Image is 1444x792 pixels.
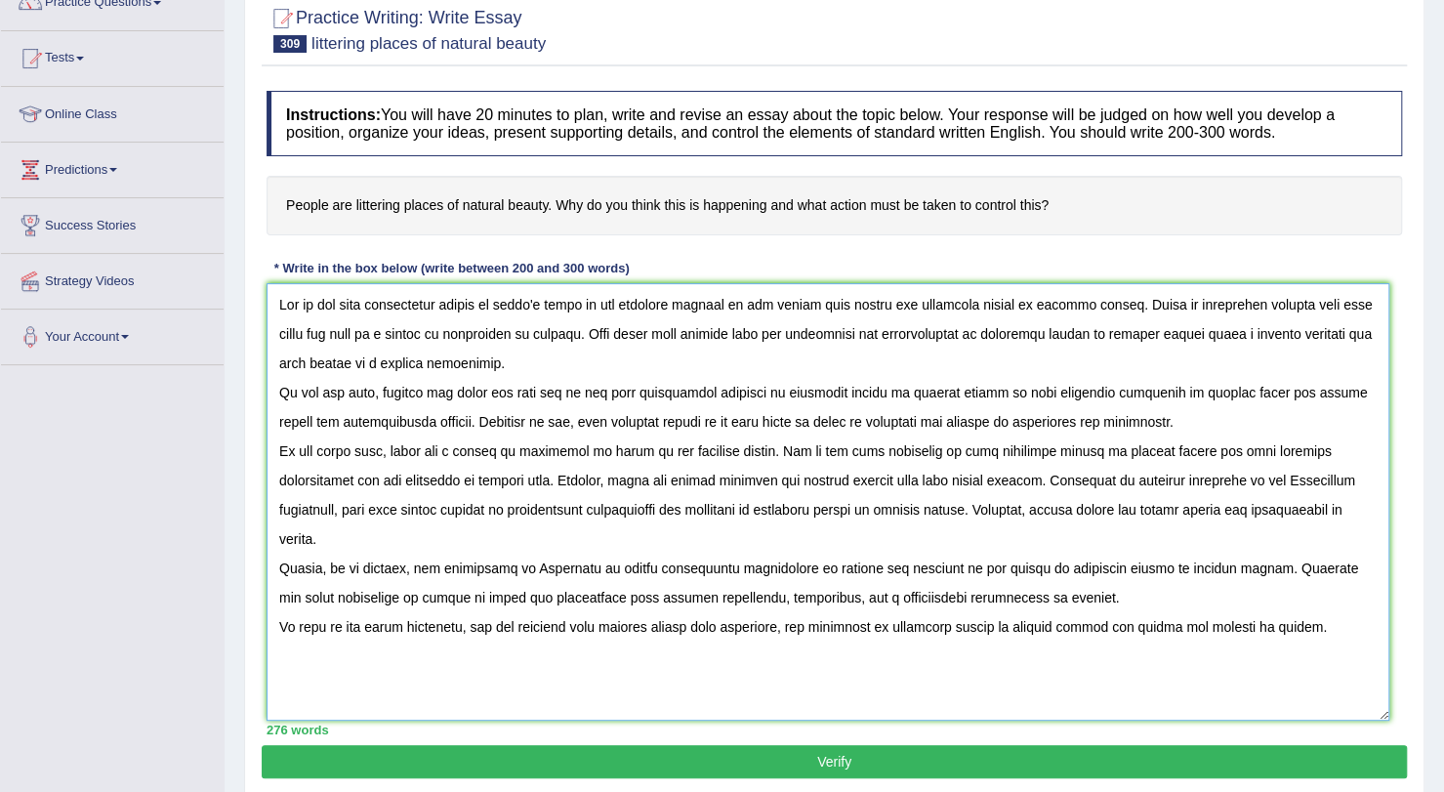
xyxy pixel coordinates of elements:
[267,260,637,278] div: * Write in the box below (write between 200 and 300 words)
[1,87,224,136] a: Online Class
[1,254,224,303] a: Strategy Videos
[267,4,546,53] h2: Practice Writing: Write Essay
[267,91,1402,156] h4: You will have 20 minutes to plan, write and revise an essay about the topic below. Your response ...
[262,745,1407,778] button: Verify
[311,34,546,53] small: littering places of natural beauty
[1,310,224,358] a: Your Account
[267,721,1402,739] div: 276 words
[267,176,1402,235] h4: People are littering places of natural beauty. Why do you think this is happening and what action...
[286,106,381,123] b: Instructions:
[1,143,224,191] a: Predictions
[1,198,224,247] a: Success Stories
[1,31,224,80] a: Tests
[273,35,307,53] span: 309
